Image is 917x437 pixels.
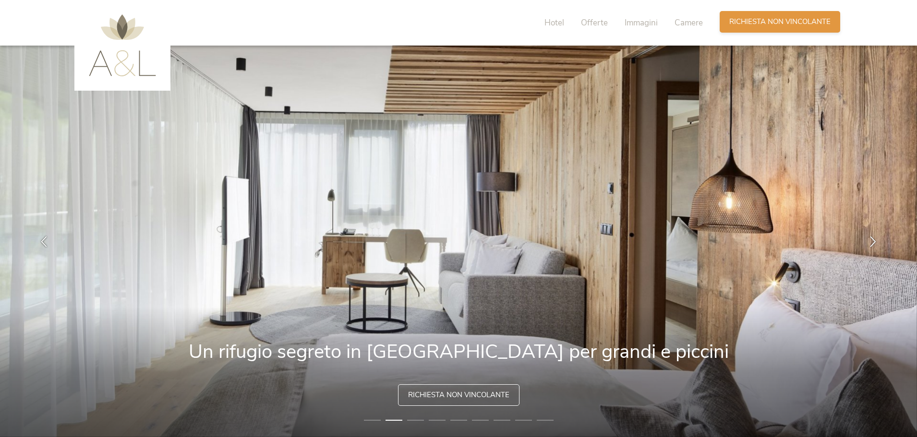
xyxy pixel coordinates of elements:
span: Richiesta non vincolante [729,17,831,27]
span: Offerte [581,17,608,28]
span: Hotel [544,17,564,28]
span: Immagini [625,17,658,28]
span: Richiesta non vincolante [408,390,509,400]
span: Camere [675,17,703,28]
img: AMONTI & LUNARIS Wellnessresort [89,14,156,76]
